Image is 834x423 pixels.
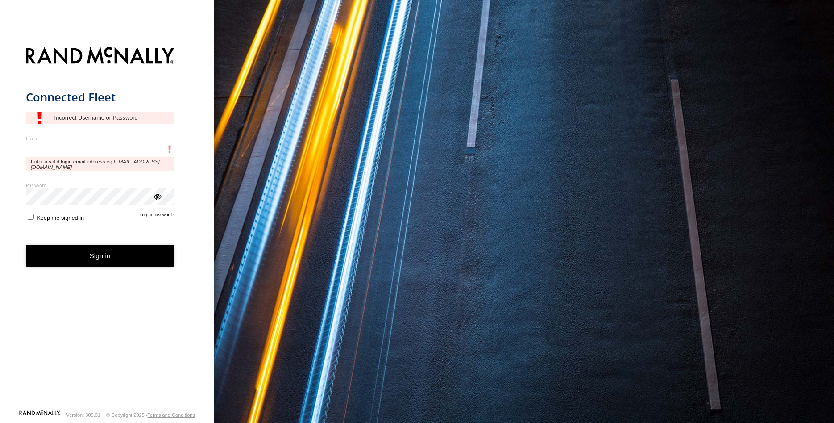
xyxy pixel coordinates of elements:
button: Sign in [26,245,174,267]
em: [EMAIL_ADDRESS][DOMAIN_NAME] [31,159,160,170]
div: ViewPassword [153,192,162,201]
input: Keep me signed in [28,214,34,220]
div: © Copyright 2025 - [106,412,195,418]
div: Version: 305.01 [66,412,100,418]
label: Password [26,182,174,188]
span: Keep me signed in [37,214,84,221]
h1: Connected Fleet [26,90,174,105]
img: Rand McNally [26,45,174,68]
a: Visit our Website [19,410,60,419]
label: Email [26,135,174,142]
span: Enter a valid login email address eg. [26,157,174,171]
a: Terms and Conditions [148,412,195,418]
a: Forgot password? [140,212,174,221]
form: main [26,42,189,410]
